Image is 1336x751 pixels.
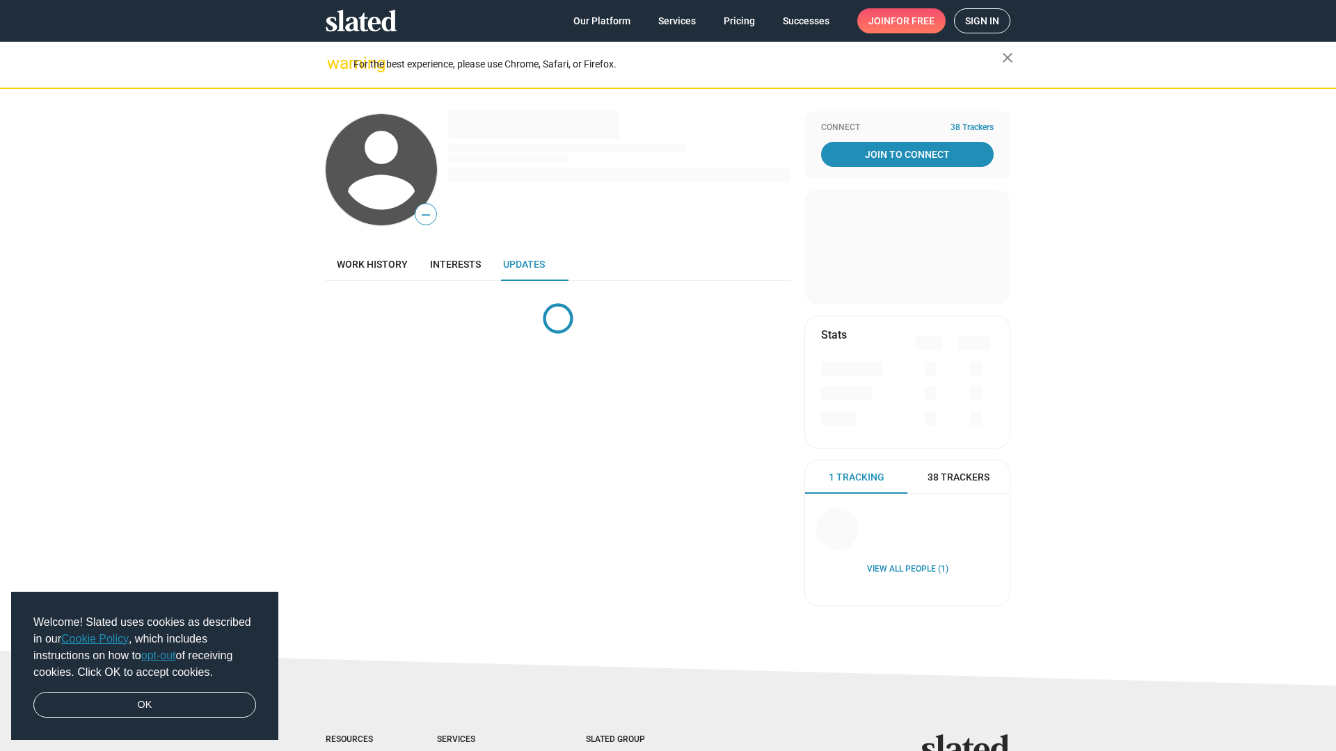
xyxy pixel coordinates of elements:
[33,614,256,681] span: Welcome! Slated uses cookies as described in our , which includes instructions on how to of recei...
[821,142,994,167] a: Join To Connect
[326,248,419,281] a: Work history
[33,692,256,718] a: dismiss cookie message
[658,8,696,33] span: Services
[999,49,1016,66] mat-icon: close
[430,259,481,270] span: Interests
[326,734,381,745] div: Resources
[492,248,556,281] a: Updates
[437,734,530,745] div: Services
[419,248,492,281] a: Interests
[857,8,946,33] a: Joinfor free
[337,259,408,270] span: Work history
[829,471,884,484] span: 1 Tracking
[724,8,755,33] span: Pricing
[61,633,129,645] a: Cookie Policy
[868,8,935,33] span: Join
[327,55,344,72] mat-icon: warning
[713,8,766,33] a: Pricing
[573,8,630,33] span: Our Platform
[647,8,707,33] a: Services
[928,471,989,484] span: 38 Trackers
[562,8,642,33] a: Our Platform
[141,649,176,661] a: opt-out
[954,8,1010,33] a: Sign in
[415,206,436,224] span: —
[821,328,847,342] mat-card-title: Stats
[891,8,935,33] span: for free
[951,122,994,134] span: 38 Trackers
[867,564,948,575] a: View all People (1)
[503,259,545,270] span: Updates
[821,122,994,134] div: Connect
[783,8,829,33] span: Successes
[11,592,278,741] div: cookieconsent
[965,9,999,33] span: Sign in
[772,8,841,33] a: Successes
[824,142,991,167] span: Join To Connect
[353,55,1002,74] div: For the best experience, please use Chrome, Safari, or Firefox.
[586,734,681,745] div: Slated Group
